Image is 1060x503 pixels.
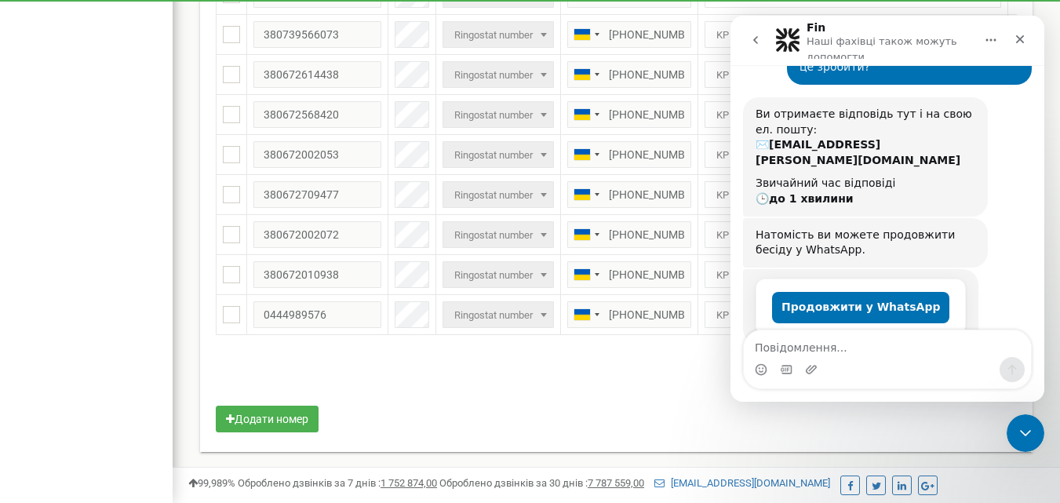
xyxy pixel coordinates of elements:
[448,304,548,326] span: Ringostat number
[439,477,644,489] span: Оброблено дзвінків за 30 днів :
[710,144,996,166] span: KP _ Основна схема переадресації з серпня
[710,64,996,86] span: KP _ Основна схема переадресації з серпня
[710,224,996,246] span: KP _ Основна схема переадресації з серпня
[705,301,1001,328] span: KP _ Основна схема переадресації з серпня
[443,301,554,328] span: Ringostat number
[567,21,691,48] input: 050 123 4567
[238,477,437,489] span: Оброблено дзвінків за 7 днів :
[705,221,1001,248] span: KP _ Основна схема переадресації з серпня
[567,261,691,288] input: 050 123 4567
[448,184,548,206] span: Ringostat number
[443,61,554,88] span: Ringostat number
[448,144,548,166] span: Ringostat number
[730,16,1044,402] iframe: Intercom live chat
[448,264,548,286] span: Ringostat number
[705,261,1001,288] span: KP _ Основна схема переадресації з серпня
[188,477,235,489] span: 99,989%
[216,406,319,432] button: Додати номер
[568,262,604,287] div: Telephone country code
[710,184,996,206] span: KP _ Основна схема переадресації з серпня
[705,21,1001,48] span: KP _ Основна схема переадресації з серпня
[443,21,554,48] span: Ringostat number
[568,182,604,207] div: Telephone country code
[567,101,691,128] input: 050 123 4567
[567,61,691,88] input: 050 123 4567
[568,142,604,167] div: Telephone country code
[568,222,604,247] div: Telephone country code
[381,477,437,489] u: 1 752 874,00
[568,102,604,127] div: Telephone country code
[443,141,554,168] span: Ringostat number
[654,477,830,489] a: [EMAIL_ADDRESS][DOMAIN_NAME]
[705,181,1001,208] span: KP _ Основна схема переадресації з серпня
[710,304,996,326] span: KP _ Основна схема переадресації з серпня
[443,221,554,248] span: Ringostat number
[448,104,548,126] span: Ringostat number
[448,24,548,46] span: Ringostat number
[443,181,554,208] span: Ringostat number
[567,181,691,208] input: 050 123 4567
[567,141,691,168] input: 050 123 4567
[443,101,554,128] span: Ringostat number
[710,104,996,126] span: KP _ Основна схема переадресації з серпня
[448,64,548,86] span: Ringostat number
[568,22,604,47] div: Telephone country code
[568,302,604,327] div: Telephone country code
[710,264,996,286] span: KP _ Основна схема переадресації з серпня
[448,224,548,246] span: Ringostat number
[568,62,604,87] div: Telephone country code
[705,101,1001,128] span: KP _ Основна схема переадресації з серпня
[1007,414,1044,452] iframe: Intercom live chat
[567,221,691,248] input: 050 123 4567
[567,301,691,328] input: 050 123 4567
[710,24,996,46] span: KP _ Основна схема переадресації з серпня
[705,141,1001,168] span: KP _ Основна схема переадресації з серпня
[588,477,644,489] u: 7 787 559,00
[443,261,554,288] span: Ringostat number
[705,61,1001,88] span: KP _ Основна схема переадресації з серпня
